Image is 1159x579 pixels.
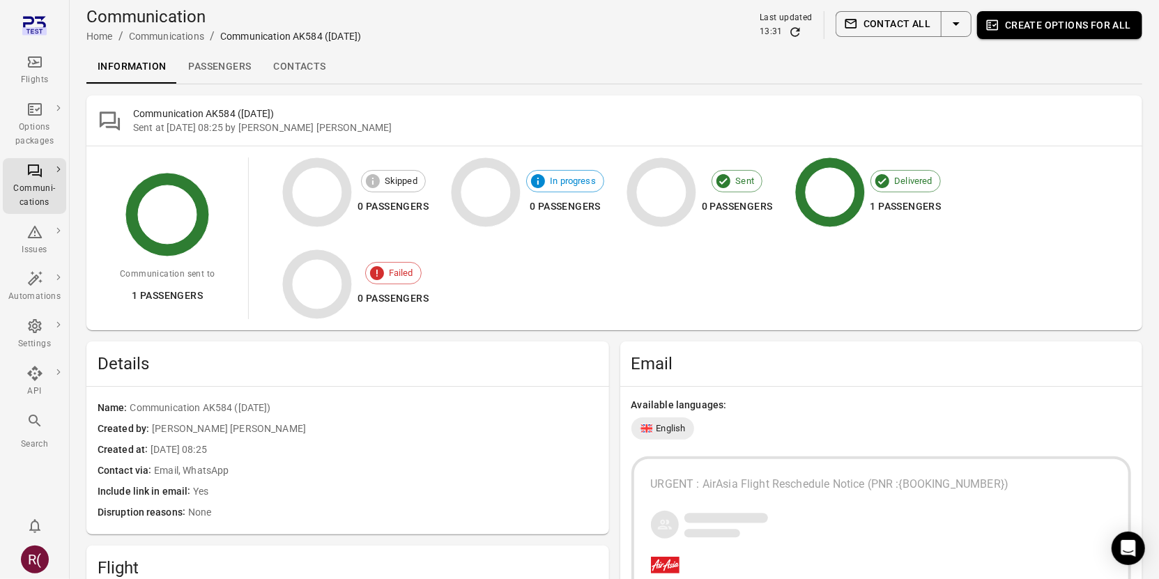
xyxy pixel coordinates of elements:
[98,422,152,437] span: Created by
[760,11,813,25] div: Last updated
[86,50,177,84] a: Information
[760,25,783,39] div: 13:31
[86,50,1142,84] div: Local navigation
[86,6,361,28] h1: Communication
[381,266,421,280] span: Failed
[120,268,215,281] div: Communication sent to
[8,182,61,210] div: Communi-cations
[98,353,598,375] span: Details
[98,463,154,479] span: Contact via
[651,476,1112,493] div: URGENT : AirAsia Flight Reschedule Notice (PNR :{BOOKING_NUMBER})
[631,398,1132,412] div: Available languages:
[3,97,66,153] a: Options packages
[941,11,972,37] button: Select action
[3,49,66,91] a: Flights
[130,401,598,416] span: Communication AK584 ([DATE])
[977,11,1142,39] button: Create options for all
[657,422,686,435] span: English
[15,540,54,579] button: Rachel (AirAsia)
[8,438,61,451] div: Search
[651,557,680,573] img: Company logo
[788,25,802,39] button: Refresh data
[210,28,215,45] li: /
[8,385,61,399] div: API
[8,121,61,148] div: Options packages
[21,546,49,573] div: R(
[728,174,762,188] span: Sent
[193,484,597,500] span: Yes
[98,505,188,520] span: Disruption reasons
[358,198,429,215] div: 0 passengers
[886,174,939,188] span: Delivered
[133,121,1131,134] div: Sent at [DATE] 08:25 by [PERSON_NAME] [PERSON_NAME]
[870,198,942,215] div: 1 passengers
[3,361,66,403] a: API
[86,28,361,45] nav: Breadcrumbs
[21,512,49,540] button: Notifications
[8,337,61,351] div: Settings
[188,505,598,520] span: None
[98,484,193,500] span: Include link in email
[152,422,597,437] span: [PERSON_NAME] [PERSON_NAME]
[3,408,66,455] button: Search
[129,31,204,42] a: Communications
[120,287,215,304] div: 1 passengers
[631,417,694,440] div: English
[631,353,1132,375] h2: Email
[118,28,123,45] li: /
[220,29,361,43] div: Communication AK584 ([DATE])
[8,243,61,257] div: Issues
[98,401,130,416] span: Name
[154,463,597,479] span: Email, WhatsApp
[836,11,942,37] button: Contact all
[542,174,604,188] span: In progress
[177,50,262,84] a: Passengers
[98,557,598,579] h2: Flight
[3,314,66,355] a: Settings
[377,174,425,188] span: Skipped
[86,31,113,42] a: Home
[262,50,337,84] a: Contacts
[151,442,597,458] span: [DATE] 08:25
[8,290,61,304] div: Automations
[3,158,66,214] a: Communi-cations
[3,266,66,308] a: Automations
[98,442,151,458] span: Created at
[358,290,429,307] div: 0 passengers
[526,198,604,215] div: 0 passengers
[3,219,66,261] a: Issues
[8,73,61,87] div: Flights
[133,107,1131,121] h2: Communication AK584 ([DATE])
[702,198,773,215] div: 0 passengers
[836,11,972,37] div: Split button
[1112,532,1145,565] div: Open Intercom Messenger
